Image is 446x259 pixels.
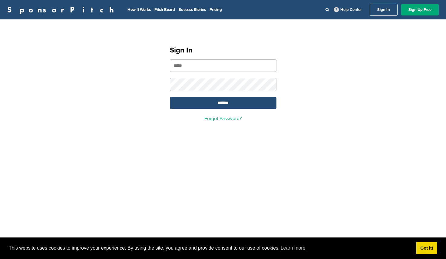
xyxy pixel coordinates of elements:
a: Success Stories [179,7,206,12]
a: Forgot Password? [204,116,242,122]
a: Sign Up Free [401,4,439,15]
a: Sign In [370,4,398,16]
a: Pricing [210,7,222,12]
a: SponsorPitch [7,6,118,14]
h1: Sign In [170,45,276,56]
span: This website uses cookies to improve your experience. By using the site, you agree and provide co... [9,244,411,253]
a: Help Center [333,6,363,13]
a: Pitch Board [154,7,175,12]
a: How It Works [127,7,151,12]
a: dismiss cookie message [416,242,437,254]
a: learn more about cookies [280,244,306,253]
iframe: Button to launch messaging window [422,235,441,254]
